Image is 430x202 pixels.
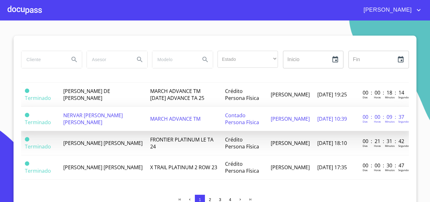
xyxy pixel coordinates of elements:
span: [PERSON_NAME] DE [PERSON_NAME] [63,88,110,101]
span: 1 [199,197,201,202]
span: [DATE] 17:35 [317,164,347,171]
p: Minutos [385,144,395,147]
span: Terminado [25,161,29,166]
button: account of current user [359,5,422,15]
p: Minutos [385,120,395,123]
p: Dias [363,95,368,99]
span: NERVAR [PERSON_NAME] [PERSON_NAME] [63,112,123,126]
button: Search [198,52,213,67]
span: Contado Persona Física [225,112,259,126]
span: MARCH ADVANCE TM [DATE] ADVANCE TA 25 [150,88,204,101]
p: Minutos [385,95,395,99]
p: Horas [374,144,381,147]
input: search [87,51,130,68]
button: Search [132,52,147,67]
span: MARCH ADVANCE TM [150,115,201,122]
p: Segundos [398,144,410,147]
span: Terminado [25,137,29,141]
span: 2 [209,197,211,202]
button: Search [67,52,82,67]
span: Terminado [25,113,29,117]
p: 00 : 21 : 31 : 42 [363,138,405,145]
span: [DATE] 19:25 [317,91,347,98]
p: Dias [363,120,368,123]
input: search [152,51,195,68]
p: Segundos [398,168,410,172]
span: Terminado [25,119,51,126]
span: [PERSON_NAME] [271,140,310,147]
span: X TRAIL PLATINUM 2 ROW 23 [150,164,217,171]
span: Crédito Persona Física [225,136,259,150]
span: Crédito Persona Física [225,88,259,101]
p: Segundos [398,120,410,123]
span: Terminado [25,167,51,174]
p: Horas [374,95,381,99]
span: Terminado [25,95,51,101]
span: [PERSON_NAME] [PERSON_NAME] [63,164,143,171]
span: Terminado [25,143,51,150]
span: [PERSON_NAME] [359,5,415,15]
span: [PERSON_NAME] [271,164,310,171]
input: search [21,51,64,68]
span: [PERSON_NAME] [271,91,310,98]
span: FRONTIER PLATINUM LE TA 24 [150,136,213,150]
span: Terminado [25,89,29,93]
span: [DATE] 10:39 [317,115,347,122]
p: Horas [374,120,381,123]
p: Segundos [398,95,410,99]
div: ​ [218,51,278,68]
span: Crédito Persona Física [225,160,259,174]
span: [DATE] 18:10 [317,140,347,147]
p: Minutos [385,168,395,172]
span: [PERSON_NAME] [271,115,310,122]
p: 00 : 00 : 30 : 47 [363,162,405,169]
p: Horas [374,168,381,172]
span: 4 [229,197,231,202]
span: [PERSON_NAME] [PERSON_NAME] [63,140,143,147]
p: 00 : 00 : 09 : 37 [363,113,405,120]
p: Dias [363,144,368,147]
p: 00 : 00 : 18 : 14 [363,89,405,96]
span: 3 [219,197,221,202]
p: Dias [363,168,368,172]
